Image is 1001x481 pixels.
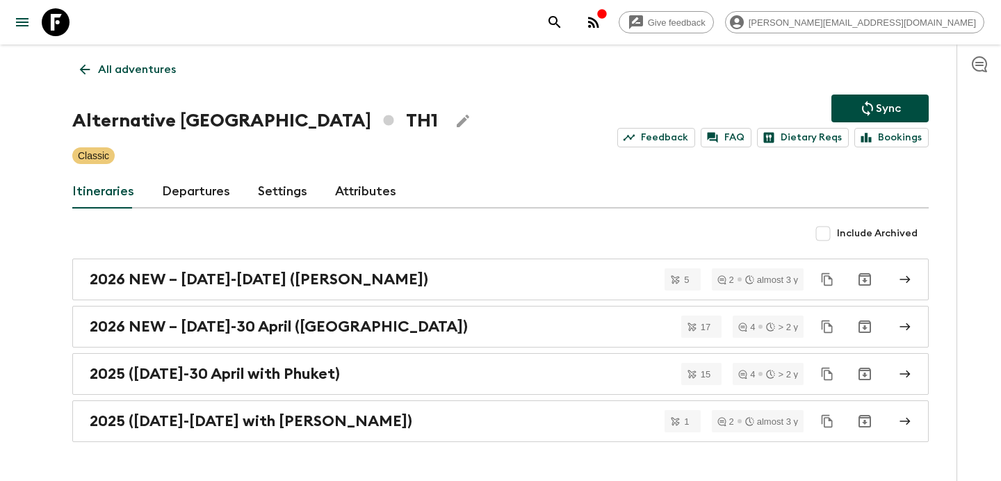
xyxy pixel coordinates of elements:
[745,275,798,284] div: almost 3 y
[701,128,751,147] a: FAQ
[766,370,798,379] div: > 2 y
[90,412,412,430] h2: 2025 ([DATE]-[DATE] with [PERSON_NAME])
[72,175,134,209] a: Itineraries
[815,409,840,434] button: Duplicate
[676,417,697,426] span: 1
[851,313,879,341] button: Archive
[745,417,798,426] div: almost 3 y
[72,306,929,348] a: 2026 NEW – [DATE]-30 April ([GEOGRAPHIC_DATA])
[815,267,840,292] button: Duplicate
[725,11,984,33] div: [PERSON_NAME][EMAIL_ADDRESS][DOMAIN_NAME]
[619,11,714,33] a: Give feedback
[692,370,719,379] span: 15
[876,100,901,117] p: Sync
[617,128,695,147] a: Feedback
[541,8,569,36] button: search adventures
[815,314,840,339] button: Duplicate
[757,128,849,147] a: Dietary Reqs
[837,227,918,241] span: Include Archived
[72,259,929,300] a: 2026 NEW – [DATE]-[DATE] ([PERSON_NAME])
[8,8,36,36] button: menu
[90,365,340,383] h2: 2025 ([DATE]-30 April with Phuket)
[851,360,879,388] button: Archive
[738,323,755,332] div: 4
[72,107,438,135] h1: Alternative [GEOGRAPHIC_DATA] TH1
[449,107,477,135] button: Edit Adventure Title
[335,175,396,209] a: Attributes
[692,323,719,332] span: 17
[72,400,929,442] a: 2025 ([DATE]-[DATE] with [PERSON_NAME])
[738,370,755,379] div: 4
[717,417,734,426] div: 2
[717,275,734,284] div: 2
[162,175,230,209] a: Departures
[72,353,929,395] a: 2025 ([DATE]-30 April with Phuket)
[831,95,929,122] button: Sync adventure departures to the booking engine
[640,17,713,28] span: Give feedback
[78,149,109,163] p: Classic
[854,128,929,147] a: Bookings
[72,56,184,83] a: All adventures
[851,266,879,293] button: Archive
[766,323,798,332] div: > 2 y
[90,270,428,288] h2: 2026 NEW – [DATE]-[DATE] ([PERSON_NAME])
[258,175,307,209] a: Settings
[98,61,176,78] p: All adventures
[741,17,984,28] span: [PERSON_NAME][EMAIL_ADDRESS][DOMAIN_NAME]
[815,361,840,386] button: Duplicate
[676,275,697,284] span: 5
[851,407,879,435] button: Archive
[90,318,468,336] h2: 2026 NEW – [DATE]-30 April ([GEOGRAPHIC_DATA])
